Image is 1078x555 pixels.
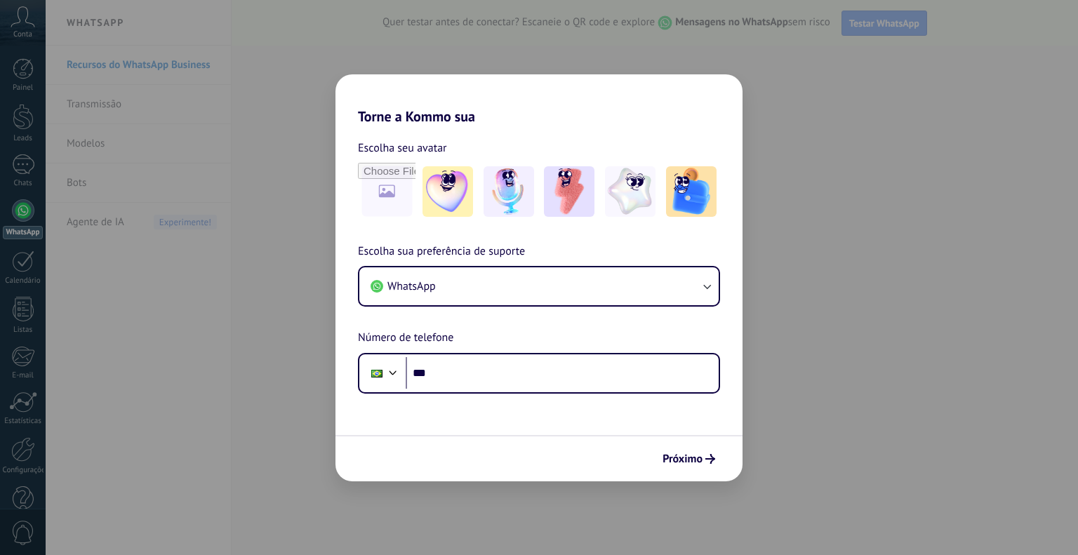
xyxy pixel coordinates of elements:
[656,447,721,471] button: Próximo
[666,166,717,217] img: -5.jpeg
[335,74,743,125] h2: Torne a Kommo sua
[484,166,534,217] img: -2.jpeg
[358,243,525,261] span: Escolha sua preferência de suporte
[358,329,453,347] span: Número de telefone
[387,279,436,293] span: WhatsApp
[544,166,594,217] img: -3.jpeg
[605,166,656,217] img: -4.jpeg
[422,166,473,217] img: -1.jpeg
[663,454,703,464] span: Próximo
[359,267,719,305] button: WhatsApp
[364,359,390,388] div: Brazil: + 55
[358,139,447,157] span: Escolha seu avatar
